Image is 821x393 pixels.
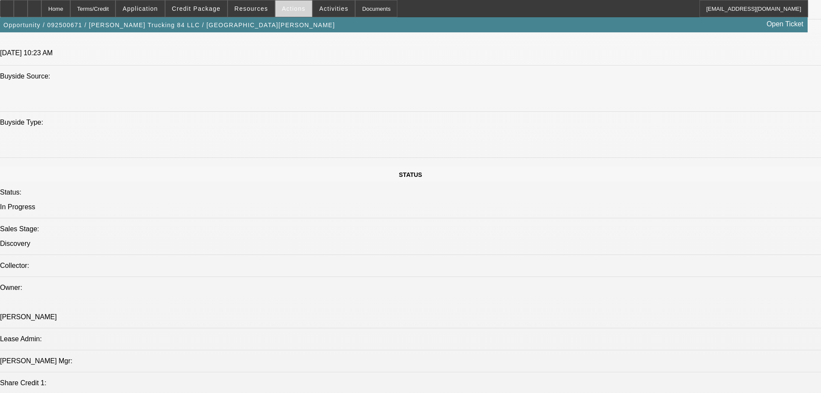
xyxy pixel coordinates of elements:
[116,0,164,17] button: Application
[319,5,349,12] span: Activities
[228,0,275,17] button: Resources
[3,22,335,28] span: Opportunity / 092500671 / [PERSON_NAME] Trucking 84 LLC / [GEOGRAPHIC_DATA][PERSON_NAME]
[122,5,158,12] span: Application
[399,171,422,178] span: STATUS
[172,5,221,12] span: Credit Package
[165,0,227,17] button: Credit Package
[234,5,268,12] span: Resources
[763,17,807,31] a: Open Ticket
[313,0,355,17] button: Activities
[282,5,306,12] span: Actions
[275,0,312,17] button: Actions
